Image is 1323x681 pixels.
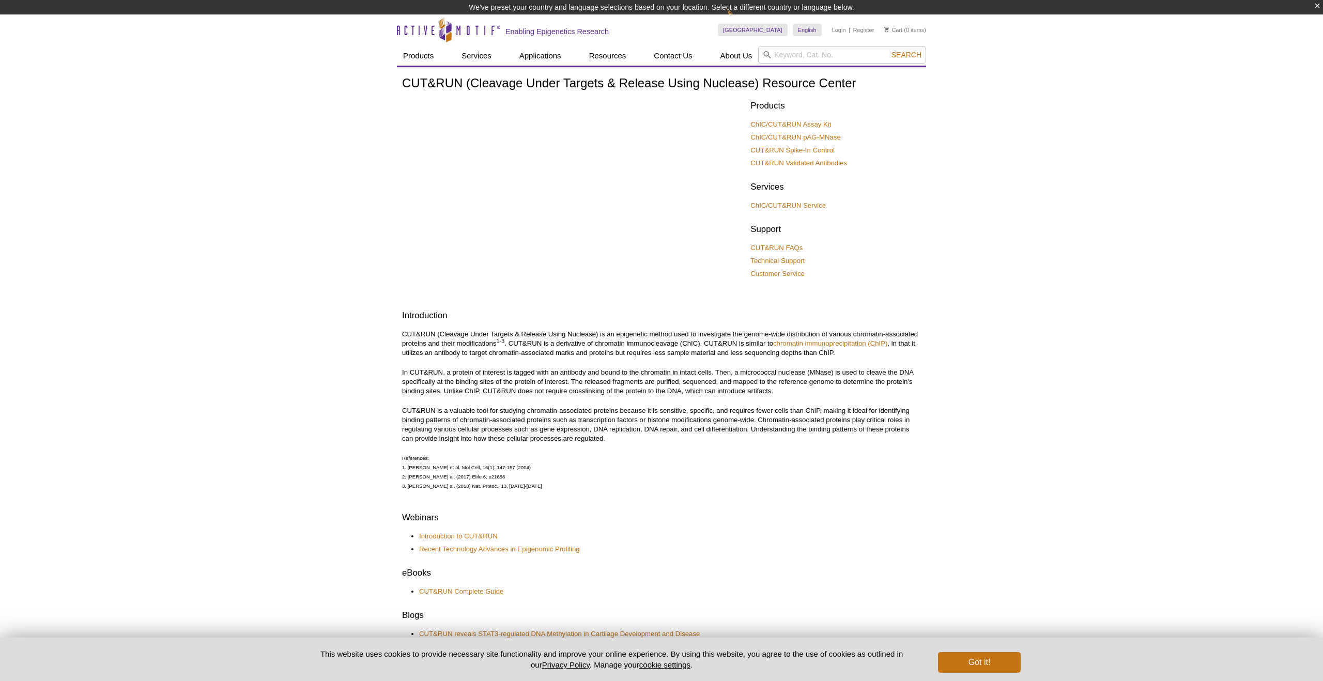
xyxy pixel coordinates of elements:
[750,100,921,112] h2: Products
[402,368,921,396] p: In CUT&RUN, a protein of interest is tagged with an antibody and bound to the chromatin in intact...
[402,454,921,491] p: References: 1. [PERSON_NAME] et al. Mol Cell, 16(1): 147-157 (2004) 2. [PERSON_NAME] al. (2017) E...
[402,330,921,358] p: CUT&RUN (Cleavage Under Targets & Release Using Nuclease) is an epigenetic method used to investi...
[750,181,921,193] h2: Services
[938,652,1021,673] button: Got it!
[402,309,921,322] h2: Introduction
[750,256,805,266] a: Technical Support
[419,545,580,554] a: Recent Technology Advances in Epigenomic Profiling
[832,26,846,34] a: Login
[750,146,835,155] a: CUT&RUN Spike-In Control
[402,512,921,524] h2: Webinars
[750,269,805,278] a: Customer Service
[302,648,921,670] p: This website uses cookies to provide necessary site functionality and improve your online experie...
[891,51,921,59] span: Search
[497,338,505,344] sup: 1-3
[455,46,498,66] a: Services
[402,609,921,622] h2: Blogs
[750,120,831,129] a: ChIC/CUT&RUN Assay Kit
[402,406,921,443] p: CUT&RUN is a valuable tool for studying chromatin-associated proteins because it is sensitive, sp...
[750,133,840,142] a: ChIC/CUT&RUN pAG-MNase
[714,46,759,66] a: About Us
[402,98,743,289] iframe: [WEBINAR] Introduction to CUT&RUN
[419,587,503,596] a: CUT&RUN Complete Guide
[793,24,822,36] a: English
[513,46,567,66] a: Applications
[505,27,609,36] h2: Enabling Epigenetics Research
[849,24,850,36] li: |
[419,629,700,639] a: CUT&RUN reveals STAT3-regulated DNA Methylation in Cartilage Development and Disease
[542,660,590,669] a: Privacy Policy
[750,223,921,236] h2: Support
[853,26,874,34] a: Register
[884,24,926,36] li: (0 items)
[727,8,754,32] img: Change Here
[750,243,803,253] a: CUT&RUN FAQs
[884,27,889,32] img: Your Cart
[397,46,440,66] a: Products
[758,46,926,64] input: Keyword, Cat. No.
[419,532,498,541] a: Introduction to CUT&RUN
[888,50,925,59] button: Search
[402,567,921,579] h2: eBooks
[750,159,847,168] a: CUT&RUN Validated Antibodies
[639,660,690,669] button: cookie settings
[750,201,826,210] a: ChIC/CUT&RUN Service
[648,46,698,66] a: Contact Us
[402,76,921,91] h1: CUT&RUN (Cleavage Under Targets & Release Using Nuclease) Resource Center
[773,339,887,347] a: chromatin immunoprecipitation (ChIP)
[718,24,788,36] a: [GEOGRAPHIC_DATA]
[583,46,633,66] a: Resources
[884,26,902,34] a: Cart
